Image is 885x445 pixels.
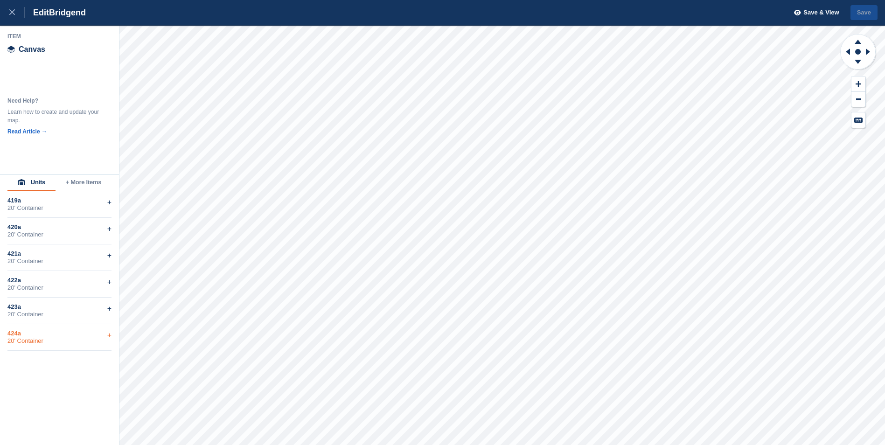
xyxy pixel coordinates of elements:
div: 20' Container [7,204,111,212]
div: + [107,197,111,208]
div: + [107,330,111,341]
div: 20' Container [7,311,111,318]
div: 423a [7,303,111,311]
button: Save & View [789,5,839,21]
div: 419a [7,197,111,204]
div: 422a [7,277,111,284]
div: 422a20' Container+ [7,271,111,298]
button: Zoom Out [851,92,865,107]
button: Keyboard Shortcuts [851,112,865,128]
div: Item [7,33,112,40]
div: 419a20' Container+ [7,191,111,218]
div: 424a20' Container+ [7,324,111,351]
img: canvas-icn.9d1aba5b.svg [7,46,15,53]
a: Read Article → [7,128,47,135]
div: 423a20' Container+ [7,298,111,324]
div: Learn how to create and update your map. [7,108,101,125]
span: Save & View [803,8,839,17]
div: 20' Container [7,337,111,345]
div: + [107,250,111,261]
div: 424a [7,330,111,337]
div: 421a [7,250,111,257]
div: 20' Container [7,257,111,265]
button: Units [7,175,56,191]
div: 20' Container [7,231,111,238]
div: 421a20' Container+ [7,244,111,271]
div: Need Help? [7,97,101,105]
div: 20' Container [7,284,111,292]
span: Canvas [19,46,45,53]
div: 420a20' Container+ [7,218,111,244]
button: + More Items [56,175,111,191]
div: + [107,303,111,314]
button: Zoom In [851,76,865,92]
div: 420a [7,223,111,231]
div: + [107,223,111,235]
div: + [107,277,111,288]
button: Save [850,5,878,21]
div: Edit Bridgend [25,7,86,18]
